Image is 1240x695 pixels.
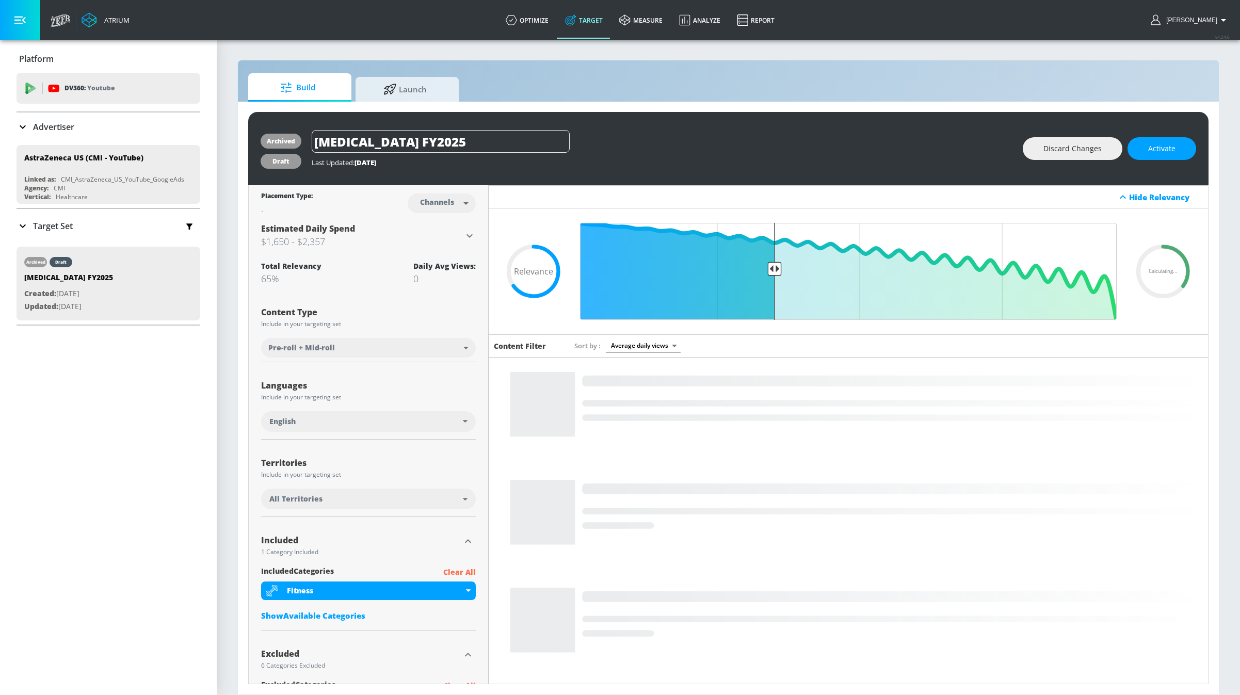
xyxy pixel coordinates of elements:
[261,662,460,669] div: 6 Categories Excluded
[17,44,200,73] div: Platform
[33,220,73,232] p: Target Set
[729,2,783,39] a: Report
[267,137,295,146] div: archived
[413,261,476,271] div: Daily Avg Views:
[1023,137,1122,160] button: Discard Changes
[33,121,74,133] p: Advertiser
[24,175,56,184] div: Linked as:
[259,75,337,100] span: Build
[24,192,51,201] div: Vertical:
[261,489,476,509] div: All Territories
[17,209,200,243] div: Target Set
[267,157,295,166] div: draft
[489,185,1208,208] div: Hide Relevancy
[24,153,143,163] div: AstraZeneca US (CMI - YouTube)
[611,2,671,39] a: measure
[261,223,355,234] span: Estimated Daily Spend
[1162,17,1217,24] span: login as: shannon.belforti@zefr.com
[24,288,56,298] span: Created:
[261,272,321,285] div: 65%
[261,321,476,327] div: Include in your targeting set
[261,308,476,316] div: Content Type
[671,2,729,39] a: Analyze
[17,145,200,204] div: AstraZeneca US (CMI - YouTube)Linked as:CMI_AstraZeneca_US_YouTube_GoogleAdsAgency:CMIVertical:He...
[574,341,601,350] span: Sort by
[557,2,611,39] a: Target
[413,272,476,285] div: 0
[54,184,65,192] div: CMI
[56,192,88,201] div: Healthcare
[87,83,115,93] p: Youtube
[366,77,444,102] span: Launch
[19,53,54,64] p: Platform
[261,381,476,390] div: Languages
[17,112,200,141] div: Advertiser
[575,223,1122,320] input: Final Threshold
[261,566,334,579] span: included Categories
[24,184,49,192] div: Agency:
[261,610,476,621] div: ShowAvailable Categories
[261,411,476,432] div: English
[606,338,681,352] div: Average daily views
[261,680,335,692] span: excluded Categories
[1151,14,1230,26] button: [PERSON_NAME]
[443,680,476,692] p: Clear All
[261,536,460,544] div: Included
[261,191,313,202] div: Placement Type:
[261,223,476,249] div: Estimated Daily Spend$1,650 - $2,357
[1128,137,1196,160] button: Activate
[261,234,463,249] h3: $1,650 - $2,357
[443,566,476,579] p: Clear All
[1043,142,1102,155] span: Discard Changes
[261,472,476,478] div: Include in your targeting set
[494,341,546,351] h6: Content Filter
[497,2,557,39] a: optimize
[17,73,200,104] div: DV360: Youtube
[269,494,323,504] span: All Territories
[312,158,1012,167] div: Last Updated:
[355,158,376,167] span: [DATE]
[17,247,200,320] div: archiveddraft[MEDICAL_DATA] FY2025Created:[DATE]Updated:[DATE]
[514,267,553,276] span: Relevance
[268,343,335,353] span: Pre-roll + Mid-roll
[24,287,113,300] p: [DATE]
[1149,269,1178,274] span: Calculating...
[287,586,463,595] div: Fitness
[82,12,130,28] a: Atrium
[261,261,321,271] div: Total Relevancy
[261,549,460,555] div: 1 Category Included
[24,272,113,287] div: [MEDICAL_DATA] FY2025
[261,581,476,600] div: Fitness
[415,198,459,206] div: Channels
[261,459,476,467] div: Territories
[1129,192,1202,202] div: Hide Relevancy
[261,394,476,400] div: Include in your targeting set
[55,260,67,265] div: draft
[24,301,58,311] span: Updated:
[1215,34,1230,40] span: v 4.24.0
[65,83,115,94] p: DV360:
[26,260,45,265] div: archived
[1148,142,1175,155] span: Activate
[61,175,184,184] div: CMI_AstraZeneca_US_YouTube_GoogleAds
[100,15,130,25] div: Atrium
[269,416,296,427] span: English
[261,650,460,658] div: Excluded
[24,300,113,313] p: [DATE]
